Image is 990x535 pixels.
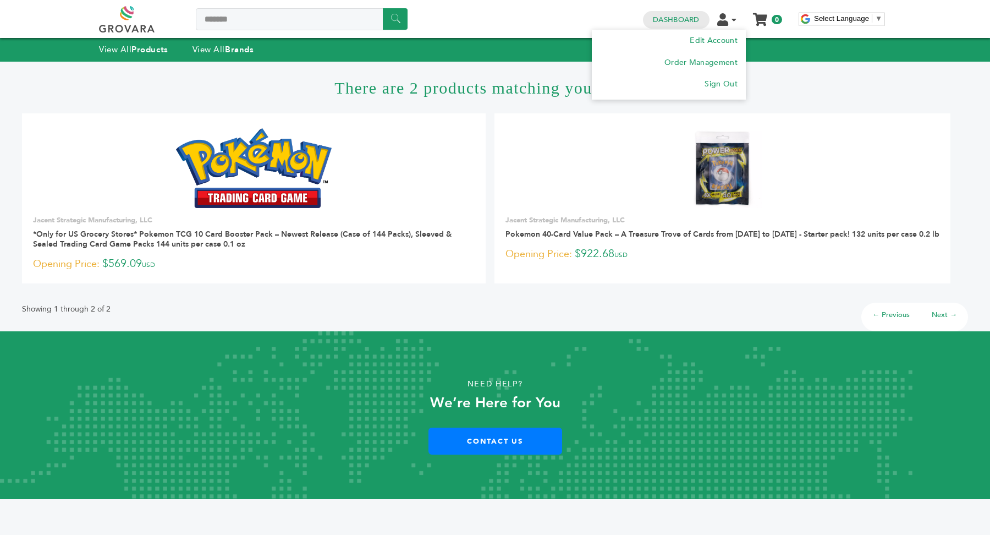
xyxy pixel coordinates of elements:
a: Sign Out [705,79,737,89]
a: Select Language​ [814,14,882,23]
span: ▼ [875,14,882,23]
strong: Brands [225,44,254,55]
img: *Only for US Grocery Stores* Pokemon TCG 10 Card Booster Pack – Newest Release (Case of 144 Packs... [176,128,332,208]
p: $922.68 [505,246,939,263]
p: $569.09 [33,256,475,272]
a: Edit Account [690,35,737,46]
a: View AllBrands [193,44,254,55]
a: My Cart [754,10,767,21]
input: Search a product or brand... [196,8,408,30]
p: Jacent Strategic Manufacturing, LLC [505,215,939,225]
span: USD [142,260,155,269]
strong: Products [131,44,168,55]
h1: There are 2 products matching your search. [22,62,968,113]
span: Opening Price: [33,256,100,271]
a: Pokemon 40-Card Value Pack – A Treasure Trove of Cards from [DATE] to [DATE] - Starter pack! 132 ... [505,229,939,239]
a: Contact Us [428,428,562,455]
a: Dashboard [653,15,699,25]
span: USD [614,250,628,259]
p: Need Help? [50,376,941,392]
span: Select Language [814,14,869,23]
img: Pokemon 40-Card Value Pack – A Treasure Trove of Cards from 1996 to 2024 - Starter pack! 132 unit... [683,128,762,208]
span: Opening Price: [505,247,572,261]
a: ← Previous [872,310,910,320]
p: Jacent Strategic Manufacturing, LLC [33,215,475,225]
strong: We’re Here for You [430,393,560,413]
span: ​ [872,14,872,23]
a: *Only for US Grocery Stores* Pokemon TCG 10 Card Booster Pack – Newest Release (Case of 144 Packs... [33,229,452,249]
a: Order Management [664,57,738,68]
p: Showing 1 through 2 of 2 [22,303,111,316]
a: View AllProducts [99,44,168,55]
a: Next → [932,310,957,320]
span: 0 [772,15,782,24]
